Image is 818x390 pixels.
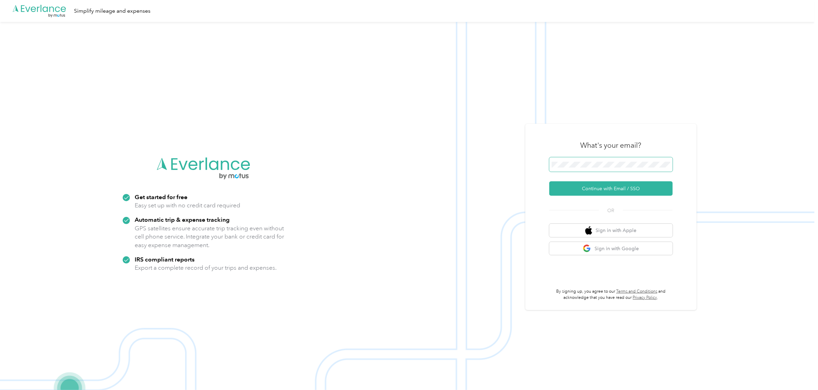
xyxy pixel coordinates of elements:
a: Privacy Policy [633,295,657,300]
div: Simplify mileage and expenses [74,7,150,15]
p: Easy set up with no credit card required [135,201,240,210]
a: Terms and Conditions [616,289,657,294]
button: apple logoSign in with Apple [549,224,673,237]
strong: IRS compliant reports [135,256,195,263]
p: GPS satellites ensure accurate trip tracking even without cell phone service. Integrate your bank... [135,224,284,249]
strong: Automatic trip & expense tracking [135,216,230,223]
img: google logo [583,244,591,253]
button: Continue with Email / SSO [549,181,673,196]
p: Export a complete record of your trips and expenses. [135,264,277,272]
img: apple logo [585,226,592,235]
button: google logoSign in with Google [549,242,673,255]
h3: What's your email? [581,141,642,150]
span: OR [599,207,623,214]
p: By signing up, you agree to our and acknowledge that you have read our . [549,289,673,301]
strong: Get started for free [135,193,187,200]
